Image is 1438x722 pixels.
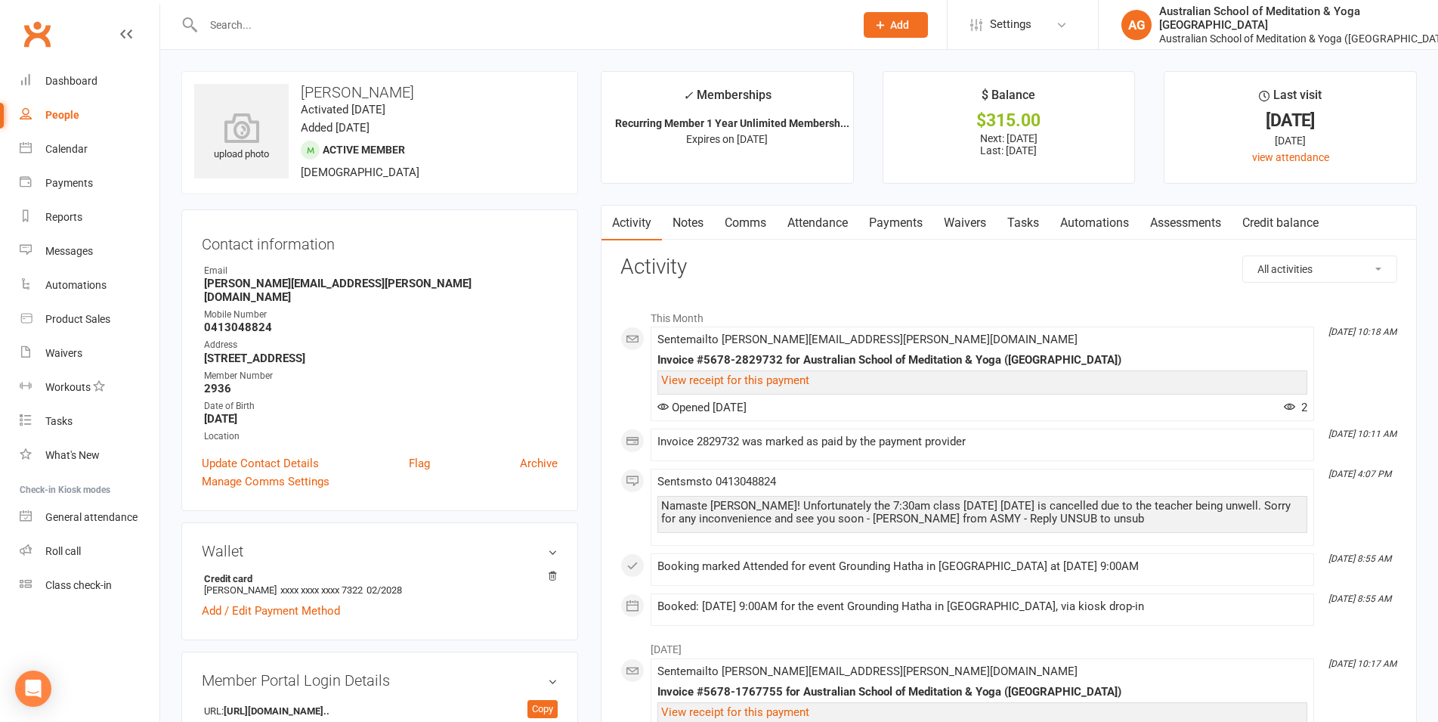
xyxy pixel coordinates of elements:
[194,113,289,163] div: upload photo
[204,277,558,304] strong: [PERSON_NAME][EMAIL_ADDRESS][PERSON_NAME][DOMAIN_NAME]
[620,302,1397,327] li: This Month
[204,338,558,352] div: Address
[601,206,662,240] a: Activity
[409,454,430,473] a: Flag
[890,19,909,31] span: Add
[686,133,768,145] span: Expires on [DATE]
[202,700,558,721] li: URL:
[204,573,550,584] strong: Credit card
[520,454,558,473] a: Archive
[204,412,558,426] strong: [DATE]
[657,401,747,414] span: Opened [DATE]
[527,700,558,718] div: Copy
[1178,113,1402,129] div: [DATE]
[777,206,858,240] a: Attendance
[204,382,558,395] strong: 2936
[323,144,405,156] span: Active member
[683,88,693,103] i: ✓
[194,84,565,101] h3: [PERSON_NAME]
[204,352,558,365] strong: [STREET_ADDRESS]
[620,256,1397,279] h3: Activity
[45,109,79,121] div: People
[45,545,81,557] div: Roll call
[20,500,159,535] a: General attendance kiosk mode
[657,333,1078,346] span: Sent email to [PERSON_NAME][EMAIL_ADDRESS][PERSON_NAME][DOMAIN_NAME]
[20,404,159,438] a: Tasks
[997,206,1050,240] a: Tasks
[864,12,928,38] button: Add
[1121,10,1152,40] div: AG
[45,143,88,155] div: Calendar
[657,354,1307,367] div: Invoice #5678-2829732 for Australian School of Meditation & Yoga ([GEOGRAPHIC_DATA])
[897,132,1121,156] p: Next: [DATE] Last: [DATE]
[990,8,1031,42] span: Settings
[1284,401,1307,414] span: 2
[204,429,558,444] div: Location
[615,117,849,129] strong: Recurring Member 1 Year Unlimited Membersh...
[204,369,558,383] div: Member Number
[45,579,112,591] div: Class check-in
[204,399,558,414] div: Date of Birth
[1178,132,1402,149] div: [DATE]
[20,166,159,200] a: Payments
[204,308,558,322] div: Mobile Number
[280,584,363,596] span: xxxx xxxx xxxx 7322
[657,600,1307,613] div: Booked: [DATE] 9:00AM for the event Grounding Hatha in [GEOGRAPHIC_DATA], via kiosk drop-in
[20,569,159,603] a: Class kiosk mode
[45,415,73,427] div: Tasks
[45,449,100,461] div: What's New
[45,381,91,393] div: Workouts
[657,560,1307,573] div: Booking marked Attended for event Grounding Hatha in [GEOGRAPHIC_DATA] at [DATE] 9:00AM
[1328,658,1396,669] i: [DATE] 10:17 AM
[1328,553,1391,564] i: [DATE] 8:55 AM
[45,245,93,257] div: Messages
[1328,327,1396,337] i: [DATE] 10:18 AM
[661,500,1303,525] div: Namaste [PERSON_NAME]! Unfortunately the 7:30am class [DATE] [DATE] is cancelled due to the teach...
[20,535,159,569] a: Roll call
[1259,85,1322,113] div: Last visit
[1232,206,1329,240] a: Credit balance
[202,454,319,473] a: Update Contact Details
[15,671,51,707] div: Open Intercom Messenger
[301,103,385,116] time: Activated [DATE]
[1328,469,1391,479] i: [DATE] 4:07 PM
[20,64,159,98] a: Dashboard
[20,438,159,473] a: What's New
[202,230,558,253] h3: Contact information
[204,264,558,278] div: Email
[714,206,777,240] a: Comms
[858,206,933,240] a: Payments
[45,211,82,223] div: Reports
[202,571,558,598] li: [PERSON_NAME]
[199,14,844,36] input: Search...
[18,15,56,53] a: Clubworx
[20,370,159,404] a: Workouts
[301,166,419,179] span: [DEMOGRAPHIC_DATA]
[1328,429,1396,439] i: [DATE] 10:11 AM
[224,704,329,720] strong: [URL][DOMAIN_NAME]..
[204,321,558,334] strong: 0413048824
[20,200,159,234] a: Reports
[20,132,159,166] a: Calendar
[45,347,82,359] div: Waivers
[45,279,107,291] div: Automations
[657,435,1307,448] div: Invoice 2829732 was marked as paid by the payment provider
[662,206,714,240] a: Notes
[1252,151,1329,163] a: view attendance
[202,672,558,689] h3: Member Portal Login Details
[202,543,558,559] h3: Wallet
[982,85,1035,113] div: $ Balance
[20,98,159,132] a: People
[202,602,340,620] a: Add / Edit Payment Method
[1140,206,1232,240] a: Assessments
[20,302,159,336] a: Product Sales
[1050,206,1140,240] a: Automations
[45,511,138,523] div: General attendance
[1328,593,1391,604] i: [DATE] 8:55 AM
[45,75,97,87] div: Dashboard
[45,177,93,189] div: Payments
[202,473,329,491] a: Manage Comms Settings
[20,268,159,302] a: Automations
[683,85,772,113] div: Memberships
[45,313,110,325] div: Product Sales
